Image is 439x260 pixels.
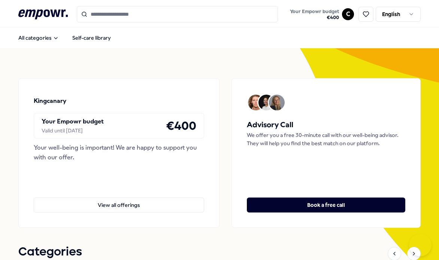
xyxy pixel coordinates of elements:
[12,30,117,45] nav: Main
[247,131,405,148] p: We offer you a free 30-minute call with our well-being advisor. They will help you find the best ...
[409,234,432,256] iframe: Help Scout Beacon - Open
[288,7,340,22] button: Your Empowr budget€400
[248,95,264,110] img: Avatar
[34,186,204,212] a: View all offerings
[290,15,339,21] span: € 400
[258,95,274,110] img: Avatar
[42,117,104,126] p: Your Empowr budget
[12,30,65,45] button: All categories
[342,8,354,20] button: C
[34,198,204,212] button: View all offerings
[269,95,285,110] img: Avatar
[247,198,405,212] button: Book a free call
[42,126,104,135] div: Valid until [DATE]
[77,6,278,22] input: Search for products, categories or subcategories
[247,119,405,131] h5: Advisory Call
[34,143,204,162] div: Your well-being is important! We are happy to support you with our offer.
[34,96,66,106] p: Kingcanary
[166,116,196,135] h4: € 400
[66,30,117,45] a: Self-care library
[287,6,342,22] a: Your Empowr budget€400
[290,9,339,15] span: Your Empowr budget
